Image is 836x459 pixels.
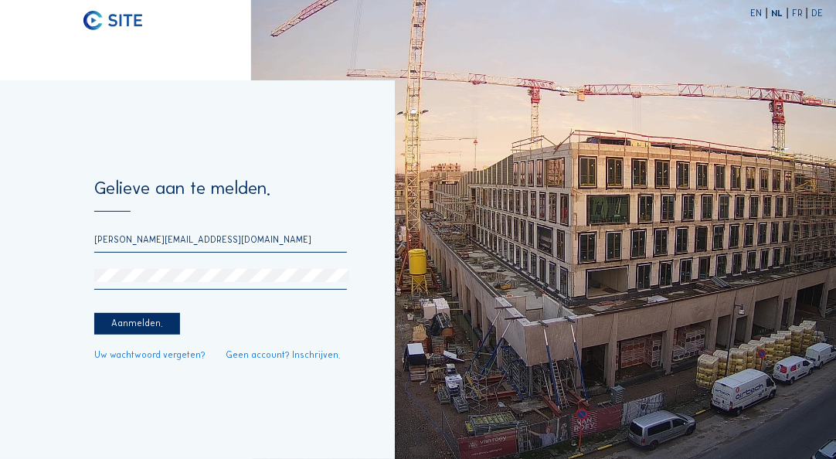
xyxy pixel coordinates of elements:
div: DE [812,9,824,19]
a: Geen account? Inschrijven. [226,351,340,360]
input: E-mail [94,234,346,245]
div: EN [750,9,766,19]
a: Uw wachtwoord vergeten? [94,351,206,360]
img: C-SITE logo [83,11,142,30]
div: Gelieve aan te melden. [94,179,346,212]
div: NL [771,9,787,19]
div: Aanmelden. [94,313,179,335]
div: FR [792,9,807,19]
